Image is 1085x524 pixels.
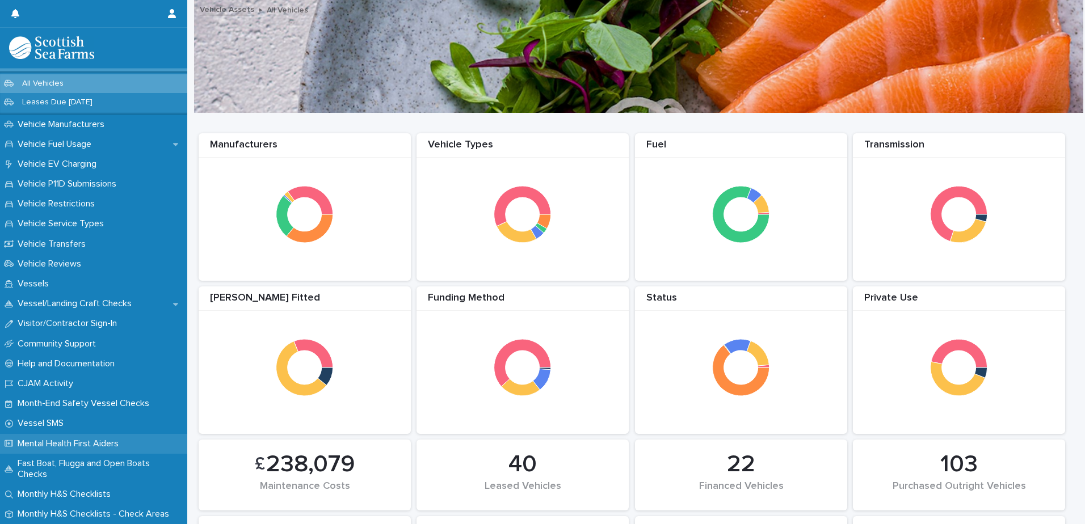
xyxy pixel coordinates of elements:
p: Vessels [13,278,58,289]
p: Vehicle Restrictions [13,198,104,209]
p: Vehicle Fuel Usage [13,139,100,150]
p: Vehicle Transfers [13,239,95,250]
div: 103 [872,450,1046,479]
a: Vehicle Assets [200,2,254,15]
p: Visitor/Contractor Sign-In [13,318,126,329]
div: Maintenance Costs [218,480,392,504]
div: Transmission [853,139,1065,158]
div: 40 [436,450,609,479]
p: Month-End Safety Vessel Checks [13,398,158,409]
div: [PERSON_NAME] Fitted [199,292,411,311]
p: All Vehicles [13,79,73,88]
div: Leased Vehicles [436,480,609,504]
p: Vehicle Service Types [13,218,113,229]
p: Monthly H&S Checklists [13,489,120,500]
p: Mental Health First Aiders [13,438,128,449]
p: Vehicle P11D Submissions [13,179,125,189]
p: All Vehicles [267,3,308,15]
p: Vehicle Reviews [13,259,90,269]
p: Community Support [13,339,105,349]
span: £ [255,454,265,475]
div: 22 [654,450,828,479]
p: Vehicle Manufacturers [13,119,113,130]
div: Funding Method [417,292,629,311]
div: Manufacturers [199,139,411,158]
p: Monthly H&S Checklists - Check Areas [13,509,178,519]
div: Purchased Outright Vehicles [872,480,1046,504]
p: Vessel/Landing Craft Checks [13,298,141,309]
p: Vessel SMS [13,418,73,429]
img: bPIBxiqnSb2ggTQWdOVV [9,36,94,59]
div: Vehicle Types [417,139,629,158]
div: Status [635,292,847,311]
p: CJAM Activity [13,378,82,389]
p: Leases Due [DATE] [13,98,102,107]
p: Help and Documentation [13,358,124,369]
p: Fast Boat, Flugga and Open Boats Checks [13,458,187,480]
div: Financed Vehicles [654,480,828,504]
div: Fuel [635,139,847,158]
div: Private Use [853,292,1065,311]
p: Vehicle EV Charging [13,159,106,170]
span: 238,079 [266,450,355,479]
